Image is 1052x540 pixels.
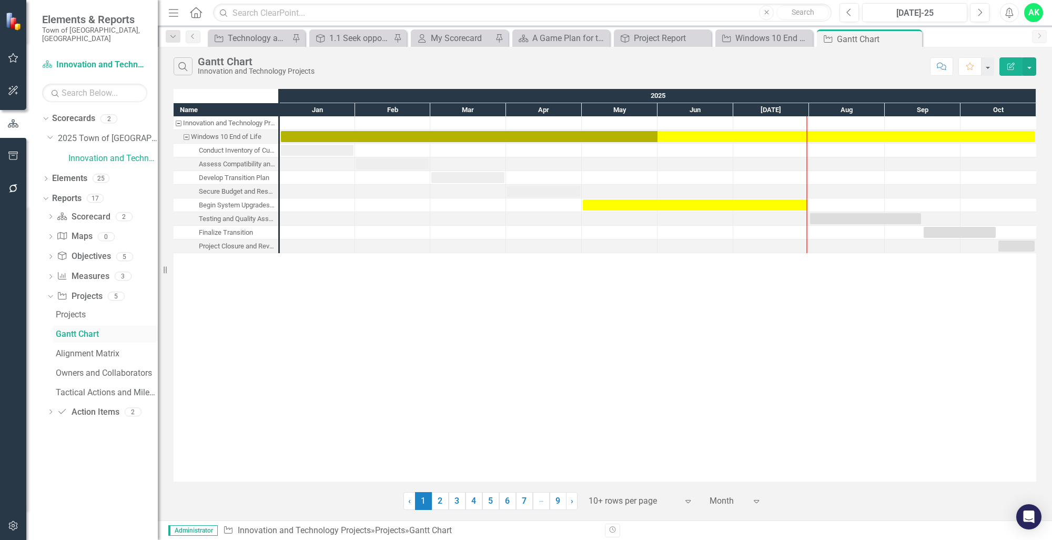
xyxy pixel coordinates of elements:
[431,32,492,45] div: My Scorecard
[582,103,657,117] div: May
[431,172,504,183] div: Task: Start date: 2025-03-01 End date: 2025-03-31
[52,193,82,205] a: Reports
[199,198,275,212] div: Begin System Upgrades and Replacements
[733,103,809,117] div: Jul
[634,32,709,45] div: Project Report
[210,32,289,45] a: Technology and Innovation - Tactical Actions
[238,525,371,535] a: Innovation and Technology Projects
[532,32,607,45] div: A Game Plan for the Future
[499,492,516,510] a: 6
[198,56,315,67] div: Gantt Chart
[866,7,964,19] div: [DATE]-25
[199,171,269,185] div: Develop Transition Plan
[53,384,158,401] a: Tactical Actions and Milestones
[53,326,158,343] a: Gantt Chart
[329,32,391,45] div: 1.1 Seek opportunities to enhance public trust by sharing information in an accessible, convenien...
[506,103,582,117] div: Apr
[52,113,95,125] a: Scorecards
[199,185,275,198] div: Secure Budget and Resources
[449,492,466,510] a: 3
[116,252,133,261] div: 5
[507,186,580,197] div: Task: Start date: 2025-04-01 End date: 2025-04-30
[42,13,147,26] span: Elements & Reports
[174,116,278,130] div: Innovation and Technology Projects
[571,496,573,506] span: ›
[56,310,158,319] div: Projects
[280,103,355,117] div: Jan
[174,239,278,253] div: Project Closure and Review
[583,199,807,211] div: Task: Start date: 2025-05-01 End date: 2025-07-31
[174,103,278,116] div: Name
[42,84,147,102] input: Search Below...
[53,306,158,323] a: Projects
[42,26,147,43] small: Town of [GEOGRAPHIC_DATA], [GEOGRAPHIC_DATA]
[174,171,278,185] div: Task: Start date: 2025-03-01 End date: 2025-03-31
[183,116,275,130] div: Innovation and Technology Projects
[53,365,158,382] a: Owners and Collaborators
[191,130,261,144] div: Windows 10 End of Life
[125,407,141,416] div: 2
[718,32,810,45] a: Windows 10 End of Life
[199,157,275,171] div: Assess Compatibility and Requirements
[174,185,278,198] div: Task: Start date: 2025-04-01 End date: 2025-04-30
[408,496,411,506] span: ‹
[960,103,1036,117] div: Oct
[57,406,119,418] a: Action Items
[199,239,275,253] div: Project Closure and Review
[174,185,278,198] div: Secure Budget and Resources
[862,3,967,22] button: [DATE]-25
[355,103,430,117] div: Feb
[1024,3,1043,22] button: AK
[174,212,278,226] div: Testing and Quality Assurance
[550,492,567,510] a: 9
[516,492,533,510] a: 7
[168,525,218,536] span: Administrator
[174,130,278,144] div: Windows 10 End of Life
[56,349,158,358] div: Alignment Matrix
[174,144,278,157] div: Conduct Inventory of Current Systems
[281,131,1035,142] div: Task: Start date: 2025-01-01 End date: 2025-10-31
[57,291,102,303] a: Projects
[115,272,131,281] div: 3
[174,198,278,212] div: Begin System Upgrades and Replacements
[52,173,87,185] a: Elements
[198,67,315,75] div: Innovation and Technology Projects
[998,241,1035,252] div: Task: Start date: 2025-10-16 End date: 2025-10-31
[174,130,278,144] div: Task: Start date: 2025-01-01 End date: 2025-10-31
[810,213,921,224] div: Task: Start date: 2025-08-01 End date: 2025-09-15
[281,145,353,156] div: Task: Start date: 2025-01-01 End date: 2025-01-31
[58,133,158,145] a: 2025 Town of [GEOGRAPHIC_DATA]
[57,251,110,263] a: Objectives
[415,492,432,510] span: 1
[100,114,117,123] div: 2
[56,388,158,397] div: Tactical Actions and Milestones
[213,4,832,22] input: Search ClearPoint...
[174,157,278,171] div: Task: Start date: 2025-02-01 End date: 2025-02-28
[174,212,278,226] div: Task: Start date: 2025-08-01 End date: 2025-09-15
[174,116,278,130] div: Task: Innovation and Technology Projects Start date: 2025-01-01 End date: 2025-01-02
[87,194,104,203] div: 17
[174,226,278,239] div: Task: Start date: 2025-09-16 End date: 2025-10-15
[432,492,449,510] a: 2
[116,212,133,221] div: 2
[413,32,492,45] a: My Scorecard
[735,32,810,45] div: Windows 10 End of Life
[223,525,597,537] div: » »
[657,103,733,117] div: Jun
[466,492,482,510] a: 4
[409,525,452,535] div: Gantt Chart
[809,103,885,117] div: Aug
[924,227,996,238] div: Task: Start date: 2025-09-16 End date: 2025-10-15
[280,89,1036,103] div: 2025
[616,32,709,45] a: Project Report
[174,198,278,212] div: Task: Start date: 2025-05-01 End date: 2025-07-31
[356,158,429,169] div: Task: Start date: 2025-02-01 End date: 2025-02-28
[93,174,109,183] div: 25
[837,33,919,46] div: Gantt Chart
[57,231,92,243] a: Maps
[885,103,960,117] div: Sep
[312,32,391,45] a: 1.1 Seek opportunities to enhance public trust by sharing information in an accessible, convenien...
[515,32,607,45] a: A Game Plan for the Future
[228,32,289,45] div: Technology and Innovation - Tactical Actions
